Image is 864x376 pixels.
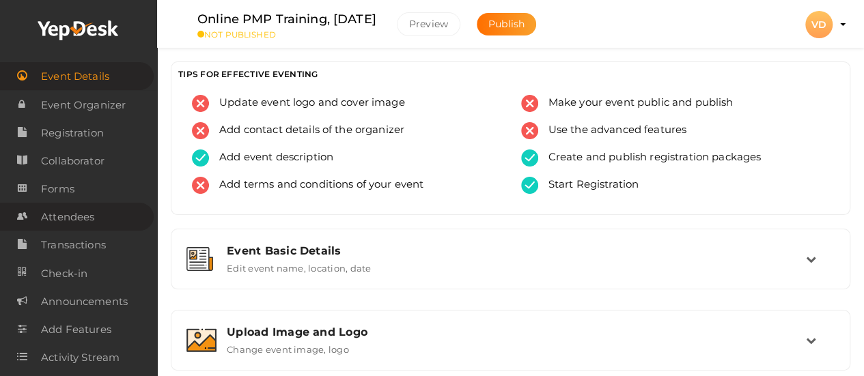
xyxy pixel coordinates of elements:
label: Change event image, logo [227,338,349,355]
img: error.svg [521,95,538,112]
profile-pic: VD [805,18,833,31]
a: Event Basic Details Edit event name, location, date [178,263,843,276]
img: tick-success.svg [192,149,209,167]
div: VD [805,11,833,38]
img: image.svg [186,328,217,352]
img: error.svg [192,122,209,139]
a: Upload Image and Logo Change event image, logo [178,345,843,358]
span: Attendees [41,203,94,231]
button: VD [801,10,837,39]
span: Registration [41,119,104,147]
img: error.svg [192,177,209,194]
span: Transactions [41,231,106,259]
span: Publish [488,18,525,30]
img: event-details.svg [186,247,213,271]
span: Start Registration [538,177,639,194]
span: Use the advanced features [538,122,687,139]
small: NOT PUBLISHED [197,29,376,40]
div: Upload Image and Logo [227,326,806,338]
span: Update event logo and cover image [209,95,405,112]
label: Online PMP Training, [DATE] [197,10,376,29]
span: Add event description [209,149,333,167]
label: Edit event name, location, date [227,257,371,274]
img: tick-success.svg [521,149,538,167]
span: Activity Stream [41,344,120,371]
img: error.svg [521,122,538,139]
span: Event Details [41,63,109,90]
button: Publish [477,13,536,35]
span: Add contact details of the organizer [209,122,404,139]
span: Add terms and conditions of your event [209,177,423,194]
span: Forms [41,175,74,203]
span: Collaborator [41,147,104,175]
button: Preview [397,12,460,36]
span: Event Organizer [41,91,126,119]
span: Add Features [41,316,111,343]
img: tick-success.svg [521,177,538,194]
h3: TIPS FOR EFFECTIVE EVENTING [178,69,843,79]
div: Event Basic Details [227,244,806,257]
img: error.svg [192,95,209,112]
span: Make your event public and publish [538,95,734,112]
span: Check-in [41,260,87,287]
span: Announcements [41,288,128,315]
span: Create and publish registration packages [538,149,762,167]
